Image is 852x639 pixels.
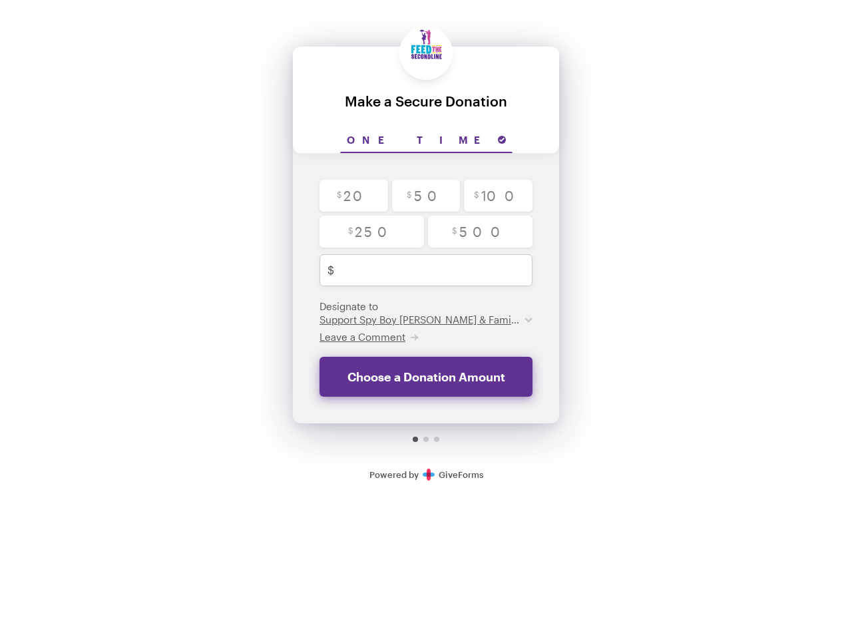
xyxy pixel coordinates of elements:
[306,93,546,108] div: Make a Secure Donation
[319,300,532,326] div: Designate to
[369,469,483,480] a: Secure DonationsPowered byGiveForms
[319,330,419,343] button: Leave a Comment
[319,331,405,343] span: Leave a Comment
[319,357,532,397] button: Choose a Donation Amount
